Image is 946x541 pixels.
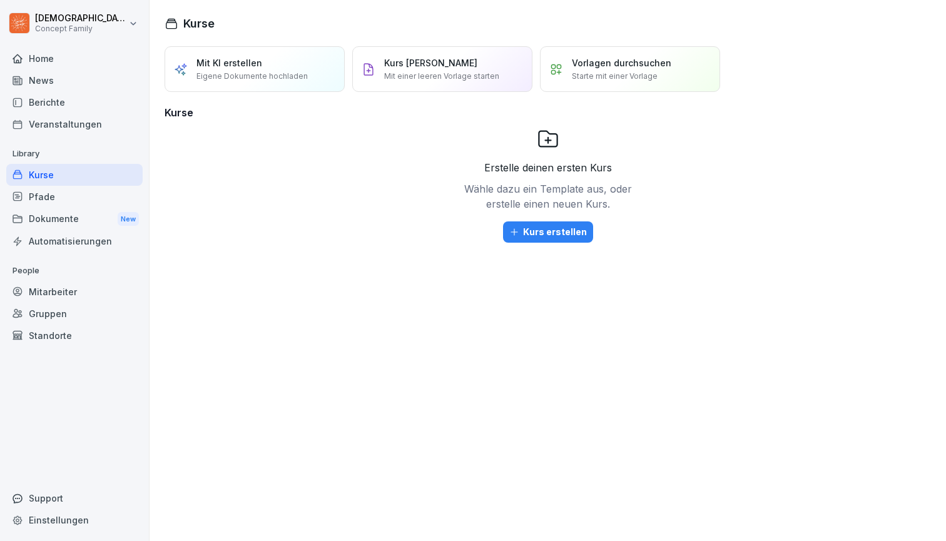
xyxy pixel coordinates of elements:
div: Dokumente [6,208,143,231]
p: Kurs [PERSON_NAME] [384,56,477,69]
a: DokumenteNew [6,208,143,231]
div: Kurs erstellen [509,225,587,239]
a: Pfade [6,186,143,208]
a: Mitarbeiter [6,281,143,303]
p: Starte mit einer Vorlage [572,71,658,82]
p: Mit einer leeren Vorlage starten [384,71,499,82]
div: New [118,212,139,226]
a: Einstellungen [6,509,143,531]
a: Gruppen [6,303,143,325]
h3: Kurse [165,105,931,120]
p: Concept Family [35,24,126,33]
div: Support [6,487,143,509]
button: Kurs erstellen [503,221,593,243]
p: Mit KI erstellen [196,56,262,69]
a: News [6,69,143,91]
p: Eigene Dokumente hochladen [196,71,308,82]
p: [DEMOGRAPHIC_DATA] [PERSON_NAME] [35,13,126,24]
a: Veranstaltungen [6,113,143,135]
a: Berichte [6,91,143,113]
p: People [6,261,143,281]
p: Erstelle deinen ersten Kurs [484,160,612,175]
a: Automatisierungen [6,230,143,252]
p: Library [6,144,143,164]
a: Kurse [6,164,143,186]
p: Vorlagen durchsuchen [572,56,671,69]
a: Standorte [6,325,143,346]
a: Home [6,48,143,69]
h1: Kurse [183,15,215,32]
p: Wähle dazu ein Template aus, oder erstelle einen neuen Kurs. [460,181,636,211]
